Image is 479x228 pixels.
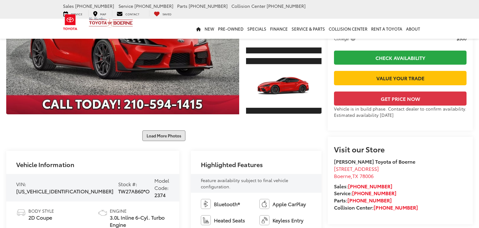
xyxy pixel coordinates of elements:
[28,214,54,221] span: 2D Coupe
[352,172,358,179] span: TX
[268,19,290,39] a: Finance
[59,10,87,17] a: Service
[334,51,467,65] a: Check Availability
[203,19,216,39] a: New
[89,17,133,28] img: Vic Vaughan Toyota of Boerne
[134,3,173,9] span: [PHONE_NUMBER]
[334,145,467,153] h2: Visit our Store
[194,19,203,39] a: Home
[16,161,74,168] h2: Vehicle Information
[88,10,111,17] a: Map
[334,92,467,106] button: Get Price Now
[334,172,351,179] span: Boerne
[352,189,396,196] a: [PHONE_NUMBER]
[118,187,150,195] span: TW27AB60*O
[201,177,288,190] span: Feature availability subject to final vehicle configuration.
[110,208,170,214] span: Engine
[273,217,303,224] span: Keyless Entry
[189,3,228,9] span: [PHONE_NUMBER]
[246,57,322,114] a: Expand Photo 3
[142,130,186,141] button: Load More Photos
[259,199,269,209] img: Apple CarPlay
[154,177,169,191] span: Model Code:
[214,201,240,208] span: Bluetooth®
[334,158,415,165] strong: [PERSON_NAME] Toyota of Boerne
[112,10,144,17] a: Contact
[201,161,263,168] h2: Highlighted Features
[334,196,392,204] strong: Parts:
[290,19,327,39] a: Service & Parts: Opens in a new tab
[63,3,74,9] span: Sales
[267,3,306,9] span: [PHONE_NUMBER]
[162,12,172,16] span: Saved
[334,182,392,190] strong: Sales:
[327,19,369,39] a: Collision Center
[334,189,396,196] strong: Service:
[369,19,404,39] a: Rent a Toyota
[28,208,54,214] span: Body Style
[245,64,322,107] img: 2026 Toyota GR Supra 3.0 Premium
[273,201,306,208] span: Apple CarPlay
[334,172,374,179] span: ,
[347,196,392,204] a: [PHONE_NUMBER]
[216,19,245,39] a: Pre-Owned
[201,199,211,209] img: Bluetooth®
[149,10,176,17] a: My Saved Vehicles
[59,12,82,32] img: Toyota
[154,191,166,198] span: 2374
[360,172,374,179] span: 78006
[334,165,379,172] span: [STREET_ADDRESS]
[16,187,114,195] span: [US_VEHICLE_IDENTIFICATION_NUMBER]
[334,165,379,179] a: [STREET_ADDRESS] Boerne,TX 78006
[245,19,268,39] a: Specials
[119,3,133,9] span: Service
[334,204,418,211] strong: Collision Center:
[118,180,137,187] span: Stock #:
[334,71,467,85] a: Value Your Trade
[374,204,418,211] a: [PHONE_NUMBER]
[177,3,187,9] span: Parts
[334,106,467,118] div: Vehicle is in build phase. Contact dealer to confirm availability. Estimated availability [DATE]
[16,180,26,187] span: VIN:
[404,19,422,39] a: About
[231,3,265,9] span: Collision Center
[259,215,269,225] img: Keyless Entry
[75,3,114,9] span: [PHONE_NUMBER]
[214,217,245,224] span: Heated Seats
[201,215,211,225] img: Heated Seats
[348,182,392,190] a: [PHONE_NUMBER]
